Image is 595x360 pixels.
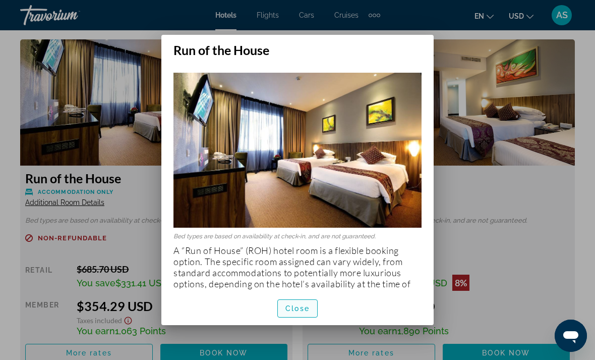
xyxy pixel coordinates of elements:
[161,35,434,58] h2: Run of the House
[173,233,422,240] p: Bed types are based on availability at check-in, and are not guaranteed.
[277,299,318,318] button: Close
[555,320,587,352] iframe: Кнопка запуска окна обмена сообщениями
[173,245,422,300] p: A “Run of House” (ROH) hotel room is a flexible booking option. The specific room assigned can va...
[173,73,422,228] img: 80f7c2ed-90f9-4597-a48e-77f1626fff1e.jpeg
[285,304,310,313] span: Close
